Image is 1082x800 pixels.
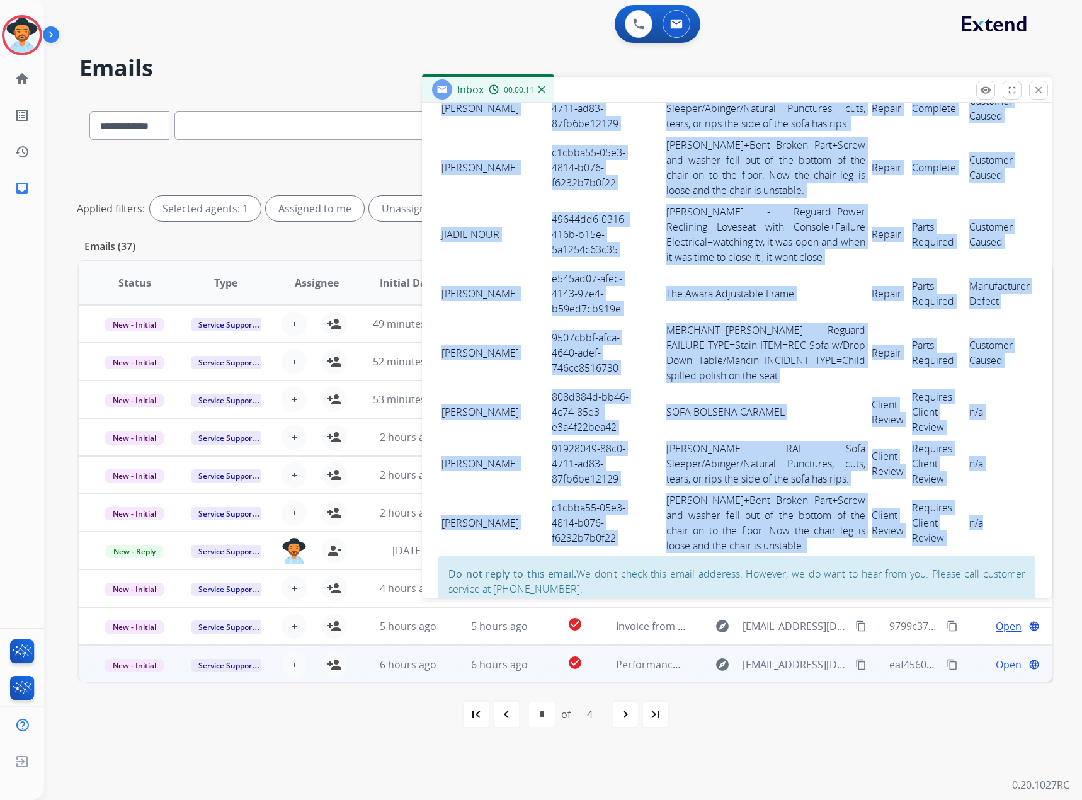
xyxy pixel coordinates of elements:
[380,506,436,520] span: 2 hours ago
[380,619,436,633] span: 5 hours ago
[292,354,297,369] span: +
[567,655,583,670] mat-icon: check_circle
[504,85,534,95] span: 00:00:11
[292,505,297,520] span: +
[292,581,297,596] span: +
[1028,620,1040,632] mat-icon: language
[868,83,909,134] td: Repair
[373,317,446,331] span: 49 minutes ago
[912,501,952,545] a: Requires Client Review
[980,84,991,96] mat-icon: remove_red_eye
[292,619,297,634] span: +
[327,619,342,634] mat-icon: person_add
[567,617,583,632] mat-icon: check_circle
[438,438,549,489] td: [PERSON_NAME]
[292,430,297,445] span: +
[282,311,307,336] button: +
[663,134,868,201] td: [PERSON_NAME]+Bent Broken Part+Screw and washer fell out of the bottom of the chair on to the flo...
[966,489,1035,556] td: n/a
[663,319,868,386] td: MERCHANT=[PERSON_NAME] - Reguard FAILURE TYPE=Stain ITEM=REC Sofa w/Drop Down Table/Mancin INCIDE...
[266,196,364,221] div: Assigned to me
[912,161,956,174] a: Complete
[438,489,549,556] td: [PERSON_NAME]
[295,275,339,290] span: Assignee
[282,614,307,639] button: +
[868,268,909,319] td: Repair
[105,431,164,445] span: New - Initial
[966,83,1035,134] td: Customer Caused
[282,576,307,601] button: +
[105,394,164,407] span: New - Initial
[380,430,436,444] span: 2 hours ago
[438,268,549,319] td: [PERSON_NAME]
[912,279,954,308] a: Parts Required
[191,356,263,369] span: Service Support
[868,319,909,386] td: Repair
[448,567,576,581] strong: Do not reply to this email.
[14,144,30,159] mat-icon: history
[616,619,755,633] span: Invoice from Heybike #D3178
[438,319,549,386] td: [PERSON_NAME]
[327,392,342,407] mat-icon: person_add
[327,657,342,672] mat-icon: person_add
[327,543,342,558] mat-icon: person_remove
[996,619,1022,634] span: Open
[889,658,1074,671] span: eaf4560c-7a06-4af8-8759-0ec76c7b2bfc
[868,201,909,268] td: Repair
[380,275,436,290] span: Initial Date
[191,318,263,331] span: Service Support
[868,438,909,489] td: Client Review
[1033,84,1044,96] mat-icon: close
[552,212,627,256] a: 49644dd6-0316-416b-b15e-5a1254c63c35
[79,239,140,254] p: Emails (37)
[912,220,954,249] a: Parts Required
[471,619,528,633] span: 5 hours ago
[191,659,263,672] span: Service Support
[282,538,307,564] img: agent-avatar
[77,201,145,216] p: Applied filters:
[191,545,263,558] span: Service Support
[79,55,1052,81] h2: Emails
[105,469,164,483] span: New - Initial
[118,275,151,290] span: Status
[1006,84,1018,96] mat-icon: fullscreen
[373,355,446,369] span: 52 minutes ago
[715,619,730,634] mat-icon: explore
[912,442,952,486] a: Requires Client Review
[438,83,549,134] td: [PERSON_NAME]
[912,338,954,367] a: Parts Required
[327,505,342,520] mat-icon: person_add
[292,657,297,672] span: +
[327,316,342,331] mat-icon: person_add
[438,386,549,438] td: [PERSON_NAME]
[577,702,603,727] div: 4
[552,501,625,545] a: c1cbba55-05e3-4814-b076-f6232b7b0f22
[369,196,450,221] div: Unassigned
[912,390,952,434] a: Requires Client Review
[469,707,484,722] mat-icon: first_page
[471,658,528,671] span: 6 hours ago
[191,394,263,407] span: Service Support
[663,386,868,438] td: SOFA BOLSENA CARAMEL
[327,354,342,369] mat-icon: person_add
[327,430,342,445] mat-icon: person_add
[552,146,625,190] a: c1cbba55-05e3-4814-b076-f6232b7b0f22
[552,331,620,375] a: 9507cbbf-afca-4640-adef-746cc8516730
[552,390,629,434] a: 808d884d-bb46-4c74-85e3-e3a4f22bea42
[663,438,868,489] td: [PERSON_NAME] RAF Sofa Sleeper/Abinger/Natural Punctures, cuts, tears, or rips the side of the so...
[966,319,1035,386] td: Customer Caused
[438,201,549,268] td: JIADIE NOUR
[996,657,1022,672] span: Open
[889,619,1076,633] span: 9799c374-f2f0-4520-b59a-feb0e8d7ce7e
[105,356,164,369] span: New - Initial
[380,581,436,595] span: 4 hours ago
[457,83,484,96] span: Inbox
[327,581,342,596] mat-icon: person_add
[715,657,730,672] mat-icon: explore
[292,392,297,407] span: +
[618,707,633,722] mat-icon: navigate_next
[14,108,30,123] mat-icon: list_alt
[743,619,849,634] span: [EMAIL_ADDRESS][DOMAIN_NAME]
[105,620,164,634] span: New - Initial
[499,707,514,722] mat-icon: navigate_before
